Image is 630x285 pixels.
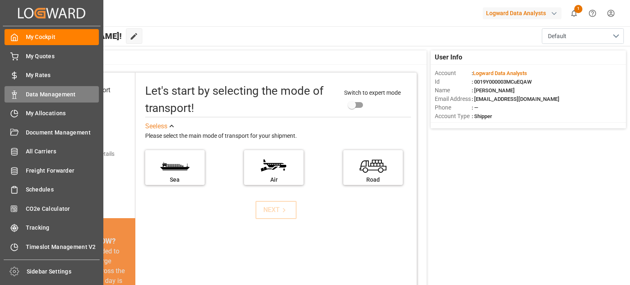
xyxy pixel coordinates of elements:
span: CO2e Calculator [26,205,99,213]
div: Let's start by selecting the mode of transport! [145,82,336,117]
a: CO2e Calculator [5,201,99,217]
button: Logward Data Analysts [483,5,565,21]
span: Hello [PERSON_NAME]! [34,28,122,44]
span: Switch to expert mode [344,89,401,96]
span: Email Address [435,95,472,103]
div: Air [248,176,299,184]
button: show 1 new notifications [565,4,583,23]
a: Tracking [5,220,99,236]
span: Phone [435,103,472,112]
span: Name [435,86,472,95]
a: Timeslot Management V2 [5,239,99,255]
a: All Carriers [5,144,99,160]
span: All Carriers [26,147,99,156]
div: Add shipping details [63,150,114,158]
span: Account Type [435,112,472,121]
span: Sidebar Settings [27,267,100,276]
span: : 0019Y000003MCuEQAW [472,79,532,85]
a: My Rates [5,67,99,83]
span: : — [472,105,478,111]
div: See less [145,121,167,131]
span: User Info [435,52,462,62]
span: Tracking [26,223,99,232]
div: NEXT [263,205,288,215]
button: NEXT [256,201,297,219]
button: Help Center [583,4,602,23]
span: Logward Data Analysts [473,70,527,76]
a: Freight Forwarder [5,162,99,178]
span: : Shipper [472,113,492,119]
span: My Rates [26,71,99,80]
span: My Quotes [26,52,99,61]
span: Id [435,78,472,86]
span: Schedules [26,185,99,194]
a: Data Management [5,86,99,102]
span: Freight Forwarder [26,166,99,175]
button: open menu [542,28,624,44]
div: Sea [149,176,201,184]
a: Document Management [5,124,99,140]
span: : [EMAIL_ADDRESS][DOMAIN_NAME] [472,96,559,102]
a: My Cockpit [5,29,99,45]
span: Account [435,69,472,78]
a: My Quotes [5,48,99,64]
span: 1 [574,5,582,13]
span: Default [548,32,566,41]
span: Data Management [26,90,99,99]
span: : [PERSON_NAME] [472,87,515,93]
a: Schedules [5,182,99,198]
span: : [472,70,527,76]
span: My Cockpit [26,33,99,41]
div: Road [347,176,399,184]
span: Timeslot Management V2 [26,243,99,251]
div: Please select the main mode of transport for your shipment. [145,131,411,141]
a: My Allocations [5,105,99,121]
span: Document Management [26,128,99,137]
span: My Allocations [26,109,99,118]
div: Logward Data Analysts [483,7,562,19]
